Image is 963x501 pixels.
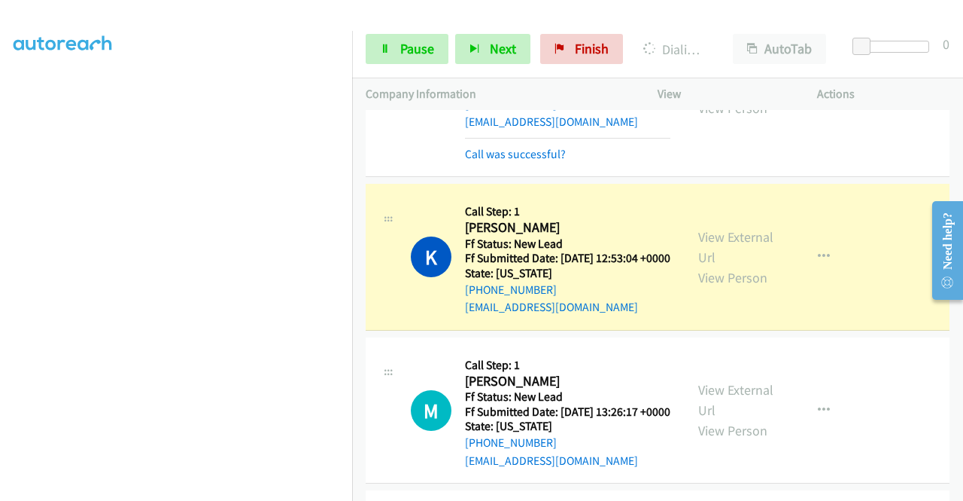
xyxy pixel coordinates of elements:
[465,251,670,266] h5: Ff Submitted Date: [DATE] 12:53:04 +0000
[943,34,949,54] div: 0
[465,454,638,468] a: [EMAIL_ADDRESS][DOMAIN_NAME]
[366,85,630,103] p: Company Information
[465,419,670,434] h5: State: [US_STATE]
[465,204,670,219] h5: Call Step: 1
[698,99,767,117] a: View Person
[575,40,609,57] span: Finish
[490,40,516,57] span: Next
[465,115,638,129] a: [EMAIL_ADDRESS][DOMAIN_NAME]
[465,389,670,405] h5: Ff Status: New Lead
[465,405,670,420] h5: Ff Submitted Date: [DATE] 13:26:17 +0000
[465,435,557,450] a: [PHONE_NUMBER]
[455,34,530,64] button: Next
[658,85,790,103] p: View
[698,381,773,419] a: View External Url
[465,237,670,252] h5: Ff Status: New Lead
[465,97,557,112] a: [PHONE_NUMBER]
[465,219,670,237] h2: [PERSON_NAME]
[465,358,670,373] h5: Call Step: 1
[733,34,826,64] button: AutoTab
[817,85,949,103] p: Actions
[411,390,451,431] div: The call is yet to be attempted
[465,147,566,161] a: Call was successful?
[411,237,451,277] h1: K
[465,373,670,390] h2: [PERSON_NAME]
[643,39,706,60] p: Dialing [PERSON_NAME]
[698,422,767,439] a: View Person
[400,40,434,57] span: Pause
[698,228,773,266] a: View External Url
[411,390,451,431] h1: M
[698,269,767,286] a: View Person
[366,34,448,64] a: Pause
[465,266,670,281] h5: State: [US_STATE]
[860,41,929,53] div: Delay between calls (in seconds)
[465,300,638,314] a: [EMAIL_ADDRESS][DOMAIN_NAME]
[920,191,963,310] iframe: Resource Center
[465,283,557,297] a: [PHONE_NUMBER]
[540,34,623,64] a: Finish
